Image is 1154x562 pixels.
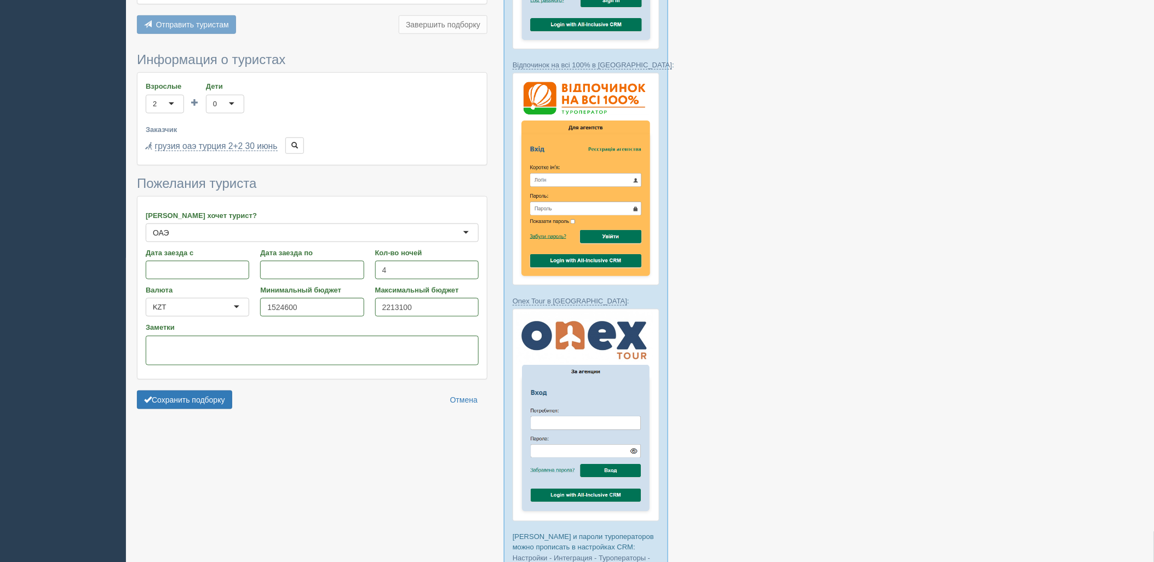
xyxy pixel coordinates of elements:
label: Максимальный бюджет [375,285,479,295]
a: Onex Tour в [GEOGRAPHIC_DATA] [513,297,627,306]
img: %D0%B2%D1%96%D0%B4%D0%BF%D0%BE%D1%87%D0%B8%D0%BD%D0%BE%D0%BA-%D0%BD%D0%B0-%D0%B2%D1%81%D1%96-100-... [513,73,659,285]
img: onex-tour-%D0%BB%D0%BE%D0%B3%D0%B8%D0%BD-%D1%87%D0%B5%D1%80%D0%B5%D0%B7-%D1%81%D1%80%D0%BC-%D0%B4... [513,309,659,521]
h3: Информация о туристах [137,53,487,67]
label: Минимальный бюджет [260,285,364,295]
label: Взрослые [146,81,184,91]
div: 0 [213,99,217,110]
label: Валюта [146,285,249,295]
label: Заказчик [146,124,479,135]
div: 2 [153,99,157,110]
span: Пожелания туриста [137,176,256,191]
button: Сохранить подборку [137,391,232,409]
label: Дети [206,81,244,91]
label: Кол-во ночей [375,248,479,258]
button: Отправить туристам [137,15,236,34]
a: грузия оаэ турция 2+2 30 июнь [155,141,278,151]
p: : [513,296,659,306]
div: KZT [153,302,167,313]
input: 7-10 или 7,10,14 [375,261,479,279]
label: Дата заезда по [260,248,364,258]
label: [PERSON_NAME] хочет турист? [146,210,479,221]
label: Заметки [146,322,479,332]
span: Отправить туристам [156,20,229,29]
a: Отмена [443,391,485,409]
div: ОАЭ [153,227,169,238]
a: Відпочинок на всі 100% в [GEOGRAPHIC_DATA] [513,61,672,70]
p: : [513,60,659,70]
label: Дата заезда с [146,248,249,258]
button: Завершить подборку [399,15,487,34]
